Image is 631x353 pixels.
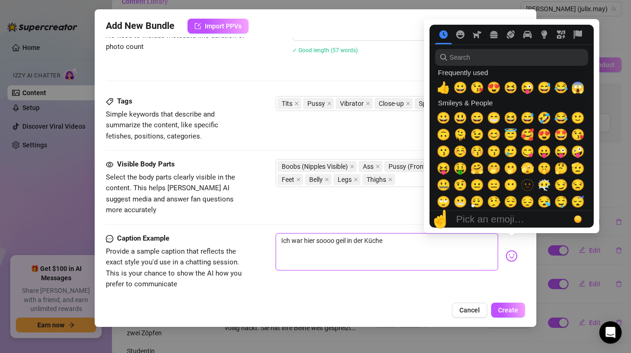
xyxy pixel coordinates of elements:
span: close [325,177,329,182]
span: Pussy (Frontal) [388,161,433,172]
span: Spread Pussy [419,98,458,109]
span: Thighs [367,174,386,185]
span: Belly [309,174,323,185]
span: Pussy [307,98,325,109]
span: Feet [277,174,303,185]
span: ✓ Good length (57 words) [292,47,358,54]
span: Tits [282,98,292,109]
span: Close-up [379,98,404,109]
span: close [350,164,354,169]
span: message [106,233,113,244]
span: Ass [359,161,382,172]
span: close [327,101,332,106]
span: close [296,177,301,182]
span: Boobs (Nipples Visible) [277,161,357,172]
textarea: Ich war hier soooo geil in der Küche [276,233,498,270]
button: Import PPVs [187,19,249,34]
strong: Caption Example [117,234,169,242]
span: close [388,177,393,182]
span: Thighs [362,174,395,185]
span: close [294,101,299,106]
span: close [375,164,380,169]
span: close [354,177,358,182]
span: close [406,101,410,106]
span: Select the body parts clearly visible in the content. This helps [PERSON_NAME] AI suggest media a... [106,173,235,215]
span: Pussy [303,98,334,109]
span: Cancel [459,306,480,314]
span: Import PPVs [205,22,242,30]
span: Provide a sample caption that reflects the exact style you'd use in a chatting session. This is y... [106,247,242,289]
span: Add New Bundle [106,19,174,34]
span: Ass [363,161,374,172]
span: Tits [277,98,301,109]
span: import [194,23,201,29]
span: tag [106,98,113,105]
strong: Visible Body Parts [117,160,175,168]
span: Vibrator [336,98,373,109]
span: close [366,101,370,106]
span: Legs [333,174,361,185]
span: close [520,19,527,26]
span: Spread Pussy [415,98,467,109]
button: Close [516,15,531,30]
span: eye [106,161,113,168]
span: Close-up [374,98,413,109]
span: Boobs (Nipples Visible) [282,161,348,172]
img: svg%3e [506,250,518,262]
span: Close [516,19,531,26]
span: Simple keywords that describe and summarize the content, like specific fetishes, positions, categ... [106,110,218,140]
button: Cancel [452,303,487,318]
span: Create [498,306,518,314]
div: Open Intercom Messenger [599,321,622,344]
span: Pussy (Frontal) [384,161,442,172]
span: Belly [305,174,332,185]
strong: Tags [117,97,132,105]
span: Vibrator [340,98,364,109]
button: Create [491,303,525,318]
span: Legs [338,174,352,185]
span: Feet [282,174,294,185]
